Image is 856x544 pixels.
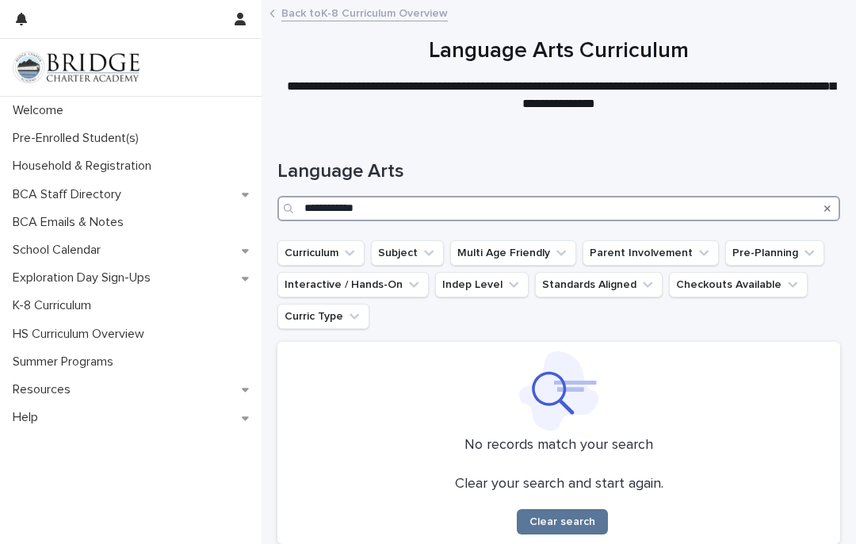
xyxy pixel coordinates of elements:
p: K-8 Curriculum [6,298,104,313]
span: Clear search [529,516,595,527]
button: Clear search [517,509,608,534]
button: Interactive / Hands-On [277,272,429,297]
p: Resources [6,382,83,397]
p: School Calendar [6,243,113,258]
p: No records match your search [287,437,831,454]
button: Curriculum [277,240,365,266]
p: Clear your search and start again. [455,476,663,493]
h1: Language Arts [277,160,840,183]
p: Household & Registration [6,159,164,174]
p: Welcome [6,103,76,118]
p: HS Curriculum Overview [6,327,157,342]
button: Multi Age Friendly [450,240,576,266]
img: V1C1m3IdTEidaUdm9Hs0 [13,52,139,83]
p: Summer Programs [6,354,126,370]
p: Help [6,410,51,425]
button: Pre-Planning [725,240,824,266]
input: Search [277,196,840,221]
p: BCA Emails & Notes [6,215,136,230]
button: Standards Aligned [535,272,663,297]
button: Checkouts Available [669,272,808,297]
h1: Language Arts Curriculum [277,38,840,65]
p: BCA Staff Directory [6,187,134,202]
p: Exploration Day Sign-Ups [6,270,163,285]
button: Parent Involvement [583,240,719,266]
button: Curric Type [277,304,369,329]
a: Back toK-8 Curriculum Overview [281,3,448,21]
button: Subject [371,240,444,266]
p: Pre-Enrolled Student(s) [6,131,151,146]
button: Indep Level [435,272,529,297]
